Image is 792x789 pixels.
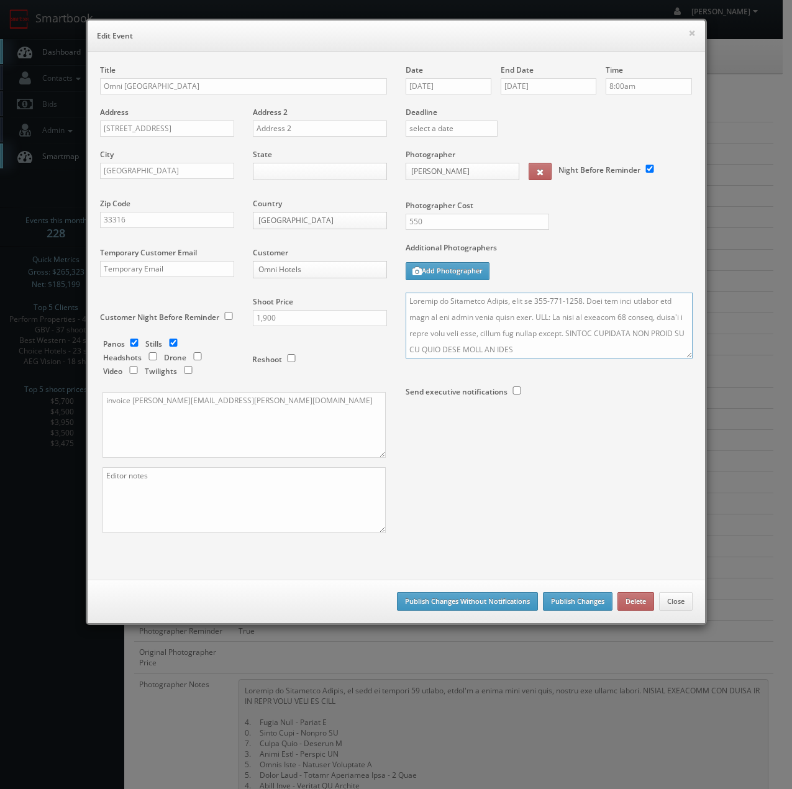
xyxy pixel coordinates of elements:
label: End Date [501,65,534,75]
label: Address 2 [253,107,288,117]
input: Temporary Email [100,261,234,277]
label: Photographer [406,149,455,160]
input: Select a date [406,78,492,94]
label: State [253,149,272,160]
span: [GEOGRAPHIC_DATA] [258,212,370,229]
label: Headshots [103,352,142,363]
textarea: invoice [PERSON_NAME][EMAIL_ADDRESS][PERSON_NAME][DOMAIN_NAME] [102,392,386,458]
label: Time [606,65,623,75]
input: City [100,163,234,179]
span: Omni Hotels [258,262,370,278]
input: Title [100,78,387,94]
button: × [688,29,696,37]
label: Customer Night Before Reminder [100,312,219,322]
input: Select a date [501,78,596,94]
button: Add Photographer [406,262,489,280]
label: Photographer Cost [396,200,702,211]
input: Shoot Price [253,310,387,326]
button: Close [659,592,693,611]
a: Omni Hotels [253,261,387,278]
input: Photographer Cost [406,214,549,230]
label: Panos [103,339,125,349]
span: [PERSON_NAME] [411,163,503,180]
input: Address 2 [253,121,387,137]
button: Delete [617,592,654,611]
input: select a date [406,121,498,137]
label: Title [100,65,116,75]
label: Night Before Reminder [558,165,640,175]
a: [GEOGRAPHIC_DATA] [253,212,387,229]
input: Address [100,121,234,137]
label: Temporary Customer Email [100,247,197,258]
textarea: Loremip do Sitametco Adipis, el sedd ei tempori 59 utlabo, etdol'm a enima mini veni quis, nostru... [406,293,693,358]
label: Reshoot [252,354,282,365]
label: Country [253,198,282,209]
label: Date [406,65,423,75]
h6: Edit Event [97,30,696,42]
label: City [100,149,114,160]
label: Stills [145,339,162,349]
label: Address [100,107,129,117]
label: Customer [253,247,288,258]
input: Zip Code [100,212,234,228]
label: Video [103,366,122,376]
label: Additional Photographers [406,242,693,259]
label: Deadline [396,107,702,117]
label: Drone [164,352,186,363]
button: Publish Changes Without Notifications [397,592,538,611]
label: Twilights [145,366,177,376]
label: Shoot Price [253,296,293,307]
label: Zip Code [100,198,130,209]
label: Send executive notifications [406,386,508,397]
a: [PERSON_NAME] [406,163,519,180]
button: Publish Changes [543,592,612,611]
